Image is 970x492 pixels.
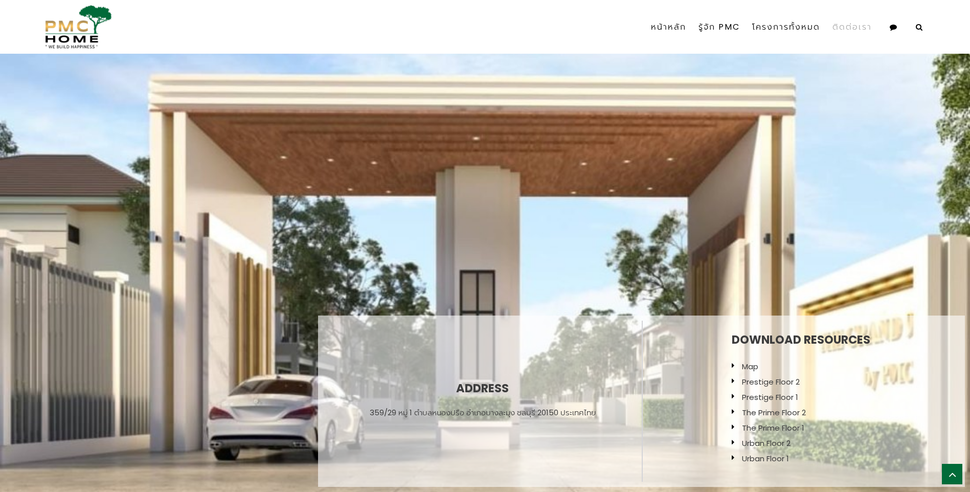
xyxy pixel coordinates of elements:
a: ติดต่อเรา [826,9,878,45]
img: pmc-logo [41,5,112,49]
h3: Download resources [732,333,870,346]
a: หน้าหลัก [645,9,692,45]
a: Urban Floor 1 [742,453,789,464]
a: Prestige Floor 1 [742,392,798,402]
h2: Address [370,382,596,395]
a: Prestige Floor 2 [742,376,800,387]
a: Map [742,361,758,372]
a: รู้จัก PMC [692,9,746,45]
a: The Prime Floor 2 [742,407,806,418]
a: โครงการทั้งหมด [746,9,826,45]
a: Urban Floor 2 [742,438,791,449]
div: 359/29 หมู่ 1 ตำบลหนองปรือ อำเภอบางละมุง ชลบุรี 20150 ประเทศไทย [370,408,596,418]
a: The Prime Floor 1 [742,422,804,433]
